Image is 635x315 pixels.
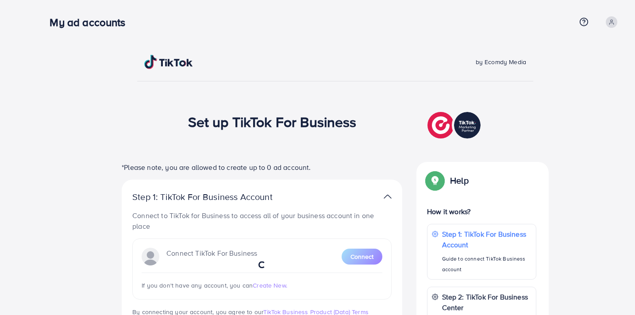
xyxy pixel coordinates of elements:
p: Step 2: TikTok For Business Center [442,292,531,313]
h3: My ad accounts [50,16,132,29]
p: How it works? [427,206,536,217]
p: Guide to connect TikTok Business account [442,254,531,275]
img: TikTok partner [384,190,392,203]
p: Help [450,175,469,186]
h1: Set up TikTok For Business [188,113,357,130]
img: Popup guide [427,173,443,188]
span: by Ecomdy Media [476,58,526,66]
p: Step 1: TikTok For Business Account [132,192,300,202]
p: Step 1: TikTok For Business Account [442,229,531,250]
img: TikTok partner [427,110,483,141]
p: *Please note, you are allowed to create up to 0 ad account. [122,162,402,173]
img: TikTok [144,55,193,69]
